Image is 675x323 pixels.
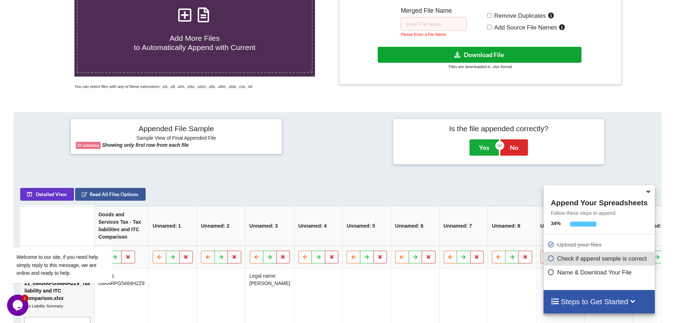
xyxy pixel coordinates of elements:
[391,206,439,246] th: Unnamed: 6
[401,32,446,37] small: Please Enter a File Name
[7,295,30,316] iframe: chat widget
[197,206,246,246] th: Unnamed: 2
[488,206,536,246] th: Unnamed: 8
[294,206,343,246] th: Unnamed: 4
[75,188,146,201] button: Read All Files Options
[378,47,581,63] button: Download File
[536,206,585,246] th: Unnamed: 9
[7,207,135,291] iframe: chat widget
[76,124,277,134] h4: Appended File Sample
[500,139,528,156] button: No
[551,297,647,306] h4: Steps to Get Started
[547,240,653,249] p: Upload your files
[398,124,599,133] h4: Is the file appended correctly?
[74,84,252,89] i: You can select files with any of these extensions: .xls, .xlt, .xlm, .xlsx, .xlsm, .xltx, .xltm, ...
[24,304,63,308] i: Tax Liability Summary
[20,188,74,201] button: Detailed View
[439,206,488,246] th: Unnamed: 7
[449,65,512,69] small: Files are downloaded in .xlsx format
[547,254,653,263] p: Check if append sample is correct
[77,143,99,147] b: 27 columns
[551,221,561,226] b: 34 %
[148,206,197,246] th: Unnamed: 1
[547,268,653,277] p: Name & Download Your File
[544,210,654,217] p: Follow these steps to append
[102,142,189,148] b: Showing only first row from each file
[401,17,467,30] input: Enter File Name
[343,206,391,246] th: Unnamed: 5
[134,34,255,51] span: Add More Files to Automatically Append with Current
[94,206,148,246] th: Goods and Services Tax - Tax liabilities and ITC Comparison
[469,139,499,156] button: Yes
[492,24,557,31] span: Add Source File Names
[492,12,546,19] span: Remove Duplicates
[544,196,654,207] h4: Append Your Spreadsheets
[76,135,277,142] h6: Sample View of Final Appended File
[245,206,294,246] th: Unnamed: 3
[401,7,467,15] h5: Merged File Name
